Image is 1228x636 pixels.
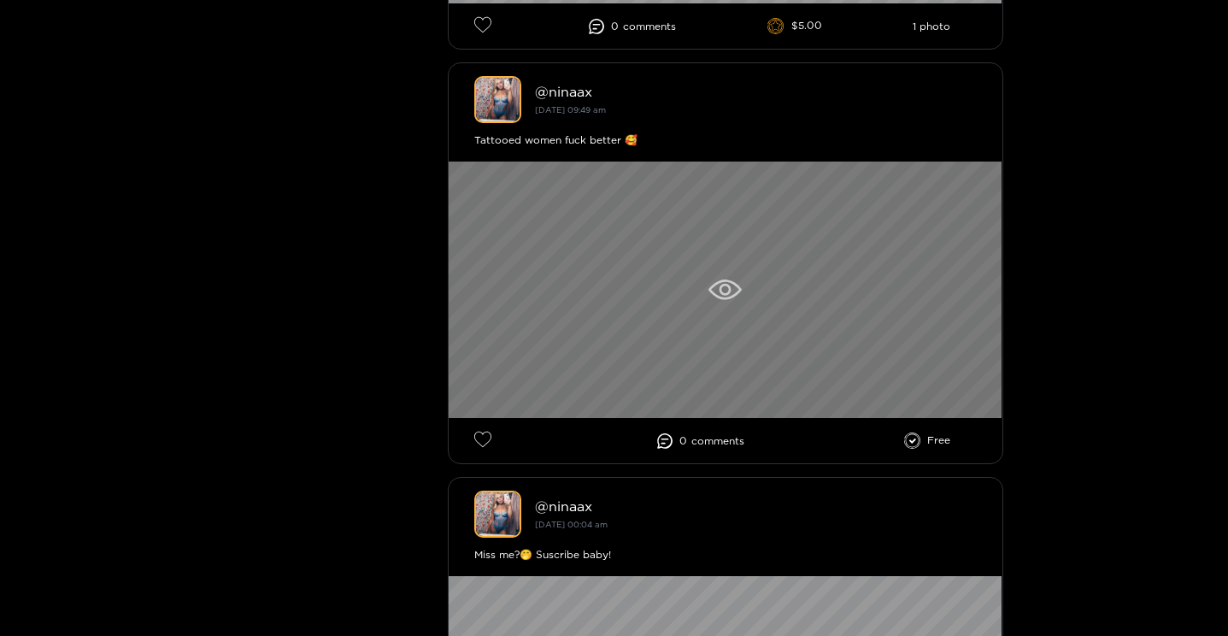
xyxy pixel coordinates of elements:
div: Tattooed women fuck better 🥰 [474,132,977,149]
span: comment s [691,435,744,447]
div: @ ninaax [535,498,977,514]
div: Miss me?🤭 Suscribe baby! [474,546,977,563]
small: [DATE] 00:04 am [535,520,608,529]
img: ninaax [474,76,521,123]
li: 0 [589,19,676,34]
li: 1 photo [913,21,950,32]
li: 0 [657,433,744,449]
small: [DATE] 09:49 am [535,105,606,115]
li: Free [904,433,951,450]
div: @ ninaax [535,84,977,99]
img: ninaax [474,491,521,538]
li: $5.00 [767,18,822,35]
span: comment s [623,21,676,32]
